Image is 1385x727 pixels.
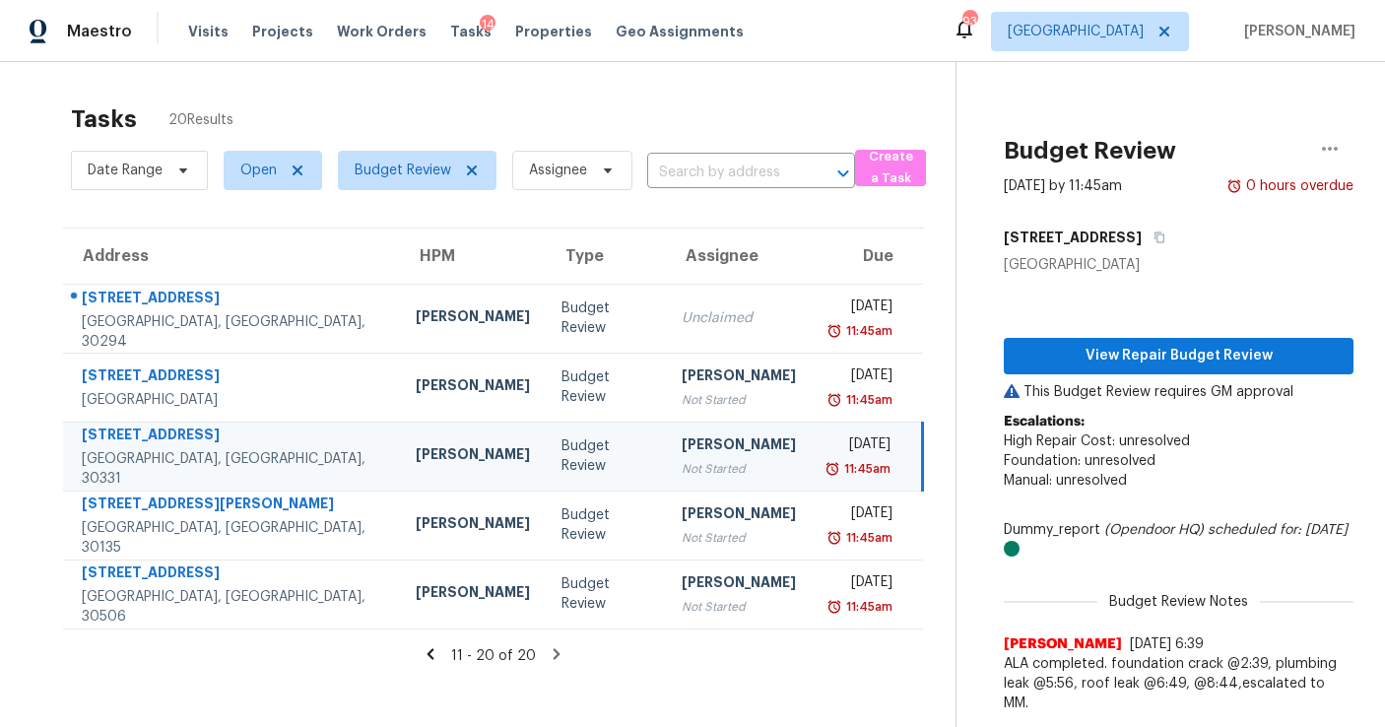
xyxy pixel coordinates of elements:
[416,444,530,469] div: [PERSON_NAME]
[63,229,400,284] th: Address
[827,297,892,321] div: [DATE]
[826,390,842,410] img: Overdue Alarm Icon
[1008,22,1144,41] span: [GEOGRAPHIC_DATA]
[416,375,530,400] div: [PERSON_NAME]
[1130,637,1204,651] span: [DATE] 6:39
[842,597,892,617] div: 11:45am
[824,459,840,479] img: Overdue Alarm Icon
[647,158,800,188] input: Search by address
[829,160,857,187] button: Open
[561,298,650,338] div: Budget Review
[82,288,384,312] div: [STREET_ADDRESS]
[337,22,427,41] span: Work Orders
[1004,520,1353,560] div: Dummy_report
[188,22,229,41] span: Visits
[1004,634,1122,654] span: [PERSON_NAME]
[561,367,650,407] div: Budget Review
[682,528,796,548] div: Not Started
[450,25,492,38] span: Tasks
[1004,176,1122,196] div: [DATE] by 11:45am
[865,146,916,191] span: Create a Task
[840,459,890,479] div: 11:45am
[88,161,163,180] span: Date Range
[529,161,587,180] span: Assignee
[842,528,892,548] div: 11:45am
[240,161,277,180] span: Open
[826,321,842,341] img: Overdue Alarm Icon
[827,503,892,528] div: [DATE]
[826,597,842,617] img: Overdue Alarm Icon
[812,229,923,284] th: Due
[826,528,842,548] img: Overdue Alarm Icon
[1142,220,1168,255] button: Copy Address
[71,109,137,129] h2: Tasks
[82,494,384,518] div: [STREET_ADDRESS][PERSON_NAME]
[1004,255,1353,275] div: [GEOGRAPHIC_DATA]
[82,390,384,410] div: [GEOGRAPHIC_DATA]
[1004,654,1353,713] span: ALA completed. foundation crack @2:39, plumbing leak @5:56, roof leak @6:49, @8:44,escalated to MM.
[682,308,796,328] div: Unclaimed
[682,365,796,390] div: [PERSON_NAME]
[451,649,536,663] span: 11 - 20 of 20
[682,503,796,528] div: [PERSON_NAME]
[1004,415,1085,429] b: Escalations:
[416,582,530,607] div: [PERSON_NAME]
[666,229,812,284] th: Assignee
[67,22,132,41] span: Maestro
[855,150,926,186] button: Create a Task
[1004,228,1142,247] h5: [STREET_ADDRESS]
[682,390,796,410] div: Not Started
[416,306,530,331] div: [PERSON_NAME]
[82,312,384,352] div: [GEOGRAPHIC_DATA], [GEOGRAPHIC_DATA], 30294
[561,574,650,614] div: Budget Review
[400,229,546,284] th: HPM
[682,434,796,459] div: [PERSON_NAME]
[842,390,892,410] div: 11:45am
[1208,523,1348,537] i: scheduled for: [DATE]
[515,22,592,41] span: Properties
[355,161,451,180] span: Budget Review
[1004,474,1127,488] span: Manual: unresolved
[252,22,313,41] span: Projects
[82,587,384,627] div: [GEOGRAPHIC_DATA], [GEOGRAPHIC_DATA], 30506
[480,15,495,34] div: 14
[546,229,666,284] th: Type
[1104,523,1204,537] i: (Opendoor HQ)
[682,459,796,479] div: Not Started
[1004,382,1353,402] p: This Budget Review requires GM approval
[1004,434,1190,448] span: High Repair Cost: unresolved
[616,22,744,41] span: Geo Assignments
[962,12,976,32] div: 93
[842,321,892,341] div: 11:45am
[416,513,530,538] div: [PERSON_NAME]
[561,505,650,545] div: Budget Review
[1020,344,1338,368] span: View Repair Budget Review
[1236,22,1355,41] span: [PERSON_NAME]
[1226,176,1242,196] img: Overdue Alarm Icon
[82,425,384,449] div: [STREET_ADDRESS]
[82,365,384,390] div: [STREET_ADDRESS]
[561,436,650,476] div: Budget Review
[1004,454,1155,468] span: Foundation: unresolved
[682,597,796,617] div: Not Started
[1097,592,1260,612] span: Budget Review Notes
[827,572,892,597] div: [DATE]
[1242,176,1353,196] div: 0 hours overdue
[82,518,384,558] div: [GEOGRAPHIC_DATA], [GEOGRAPHIC_DATA], 30135
[82,449,384,489] div: [GEOGRAPHIC_DATA], [GEOGRAPHIC_DATA], 30331
[1004,338,1353,374] button: View Repair Budget Review
[827,365,892,390] div: [DATE]
[82,562,384,587] div: [STREET_ADDRESS]
[1004,141,1176,161] h2: Budget Review
[682,572,796,597] div: [PERSON_NAME]
[827,434,890,459] div: [DATE]
[168,110,233,130] span: 20 Results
